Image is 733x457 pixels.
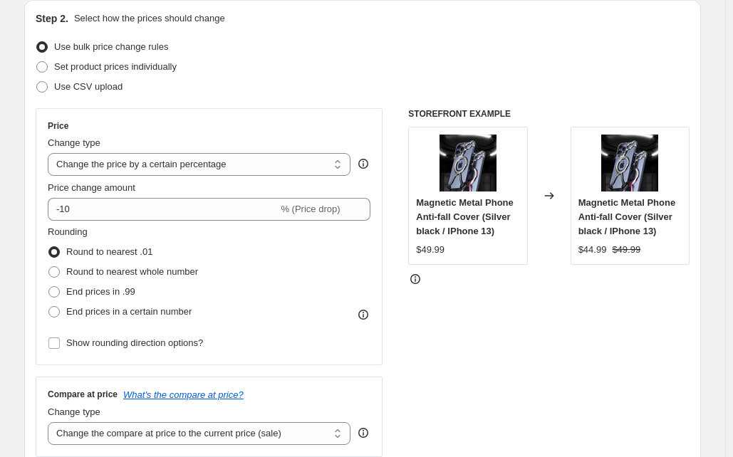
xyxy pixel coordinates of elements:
[416,197,514,236] span: Magnetic Metal Phone Anti-fall Cover (Silver black / IPhone 13)
[48,182,135,193] span: Price change amount
[48,226,88,237] span: Rounding
[440,135,497,191] img: S2ec7d6226e204406ab6a25c954c9d4ebH_35f72062-c87c-4e3f-b3aa-871642b6873e_80x.webp
[66,337,203,348] span: Show rounding direction options?
[48,120,68,132] h3: Price
[356,157,370,171] div: help
[66,266,198,277] span: Round to nearest whole number
[416,243,445,257] div: $49.99
[54,41,168,52] span: Use bulk price change rules
[578,197,676,236] span: Magnetic Metal Phone Anti-fall Cover (Silver black / IPhone 13)
[48,406,100,417] span: Change type
[601,135,658,191] img: S2ec7d6226e204406ab6a25c954c9d4ebH_35f72062-c87c-4e3f-b3aa-871642b6873e_80x.webp
[36,11,68,26] h2: Step 2.
[48,137,100,148] span: Change type
[48,389,118,400] h3: Compare at price
[48,198,278,221] input: -15
[74,11,225,26] p: Select how the prices should change
[66,246,152,257] span: Round to nearest .01
[66,306,192,317] span: End prices in a certain number
[54,81,123,92] span: Use CSV upload
[281,204,340,214] span: % (Price drop)
[356,426,370,440] div: help
[54,61,177,72] span: Set product prices individually
[408,108,690,120] h6: STOREFRONT EXAMPLE
[612,243,640,257] strike: $49.99
[123,389,244,400] button: What's the compare at price?
[578,243,607,257] div: $44.99
[66,286,135,297] span: End prices in .99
